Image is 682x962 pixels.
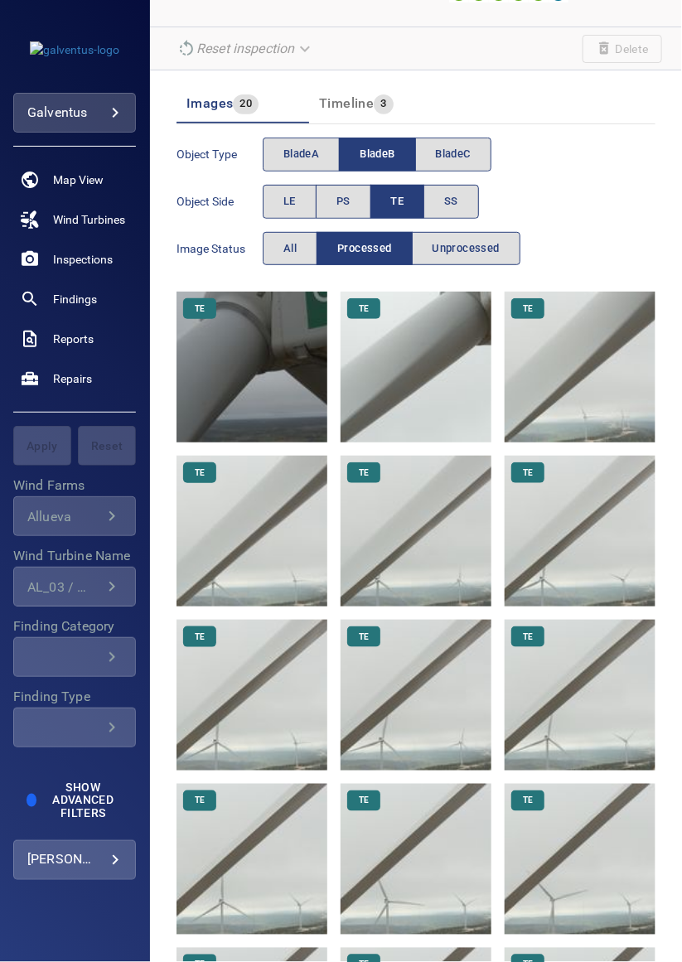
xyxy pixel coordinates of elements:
[30,41,119,58] img: galventus-logo
[415,138,491,172] button: bladeC
[283,192,296,211] span: LE
[513,795,543,807] span: TE
[170,34,321,63] div: Reset inspection
[27,579,102,595] div: AL_03 / Allueva
[349,631,379,643] span: TE
[13,359,136,399] a: repairs noActive
[27,99,122,126] div: galventus
[513,303,543,315] span: TE
[13,496,136,536] div: Wind Farms
[513,467,543,479] span: TE
[316,185,371,219] button: PS
[13,279,136,319] a: findings noActive
[185,467,215,479] span: TE
[13,690,136,703] label: Finding Type
[263,138,491,172] div: objectType
[13,549,136,563] label: Wind Turbine Name
[263,232,520,266] div: imageStatus
[233,94,259,114] span: 20
[13,200,136,239] a: windturbines noActive
[370,185,425,219] button: TE
[283,239,297,259] span: All
[319,95,374,111] span: Timeline
[13,479,136,492] label: Wind Farms
[13,620,136,633] label: Finding Category
[185,795,215,807] span: TE
[263,185,317,219] button: LE
[185,631,215,643] span: TE
[423,185,479,219] button: SS
[317,232,412,266] button: Processed
[13,637,136,677] div: Finding Category
[53,172,104,188] span: Map View
[186,95,233,111] span: Images
[177,193,263,210] span: Object Side
[349,795,379,807] span: TE
[444,192,458,211] span: SS
[53,251,113,268] span: Inspections
[13,708,136,747] div: Finding Type
[513,631,543,643] span: TE
[360,145,394,164] span: bladeB
[412,232,520,266] button: Unprocessed
[27,847,122,873] div: [PERSON_NAME]
[263,138,340,172] button: bladeA
[13,239,136,279] a: inspections noActive
[53,211,125,228] span: Wind Turbines
[349,303,379,315] span: TE
[13,567,136,607] div: Wind Turbine Name
[27,509,102,525] div: Allueva
[177,240,263,257] span: Image Status
[391,192,404,211] span: TE
[13,160,136,200] a: map noActive
[263,185,479,219] div: objectSide
[337,239,391,259] span: Processed
[263,232,317,266] button: All
[13,93,136,133] div: galventus
[13,319,136,359] a: reports noActive
[53,291,97,307] span: Findings
[374,94,393,114] span: 3
[283,145,319,164] span: bladeA
[433,239,500,259] span: Unprocessed
[185,303,215,315] span: TE
[170,34,321,63] div: Unable to reset the inspection due to your user permissions
[53,331,94,347] span: Reports
[339,138,415,172] button: bladeB
[349,467,379,479] span: TE
[583,35,662,63] span: Unable to delete the inspection due to your user permissions
[53,781,113,820] span: Show Advanced Filters
[177,146,263,162] span: Object type
[336,192,351,211] span: PS
[43,774,123,827] button: Show Advanced Filters
[53,370,92,387] span: Repairs
[436,145,471,164] span: bladeC
[196,41,294,56] em: Reset inspection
